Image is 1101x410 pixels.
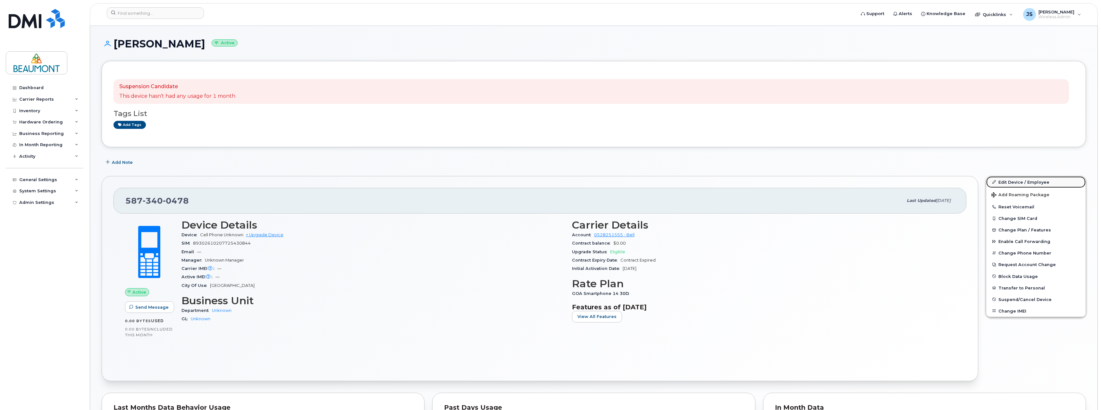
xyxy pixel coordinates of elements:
div: Joey Springer [1019,8,1086,21]
span: $0.00 [613,241,626,246]
span: 340 [143,196,163,205]
a: Support [856,7,889,20]
button: Add Roaming Package [986,188,1086,201]
small: Active [212,39,238,47]
span: Department [181,308,212,313]
span: Device [181,232,200,237]
span: Knowledge Base [927,11,965,17]
h3: Rate Plan [572,278,955,289]
p: This device hasn't had any usage for 1 month [119,93,235,100]
span: Upgrade Status [572,249,610,254]
h1: [PERSON_NAME] [102,38,1086,49]
h3: Device Details [181,219,564,231]
h3: Features as of [DATE] [572,303,955,311]
span: — [197,249,201,254]
span: included this month [125,327,173,337]
span: Email [181,249,197,254]
a: Unknown [212,308,231,313]
div: Quicklinks [971,8,1017,21]
button: Request Account Change [986,259,1086,270]
button: View All Features [572,311,622,322]
a: + Upgrade Device [246,232,283,237]
span: Last updated [907,198,936,203]
span: Suspend/Cancel Device [998,297,1052,302]
a: Alerts [889,7,917,20]
span: [DATE] [936,198,951,203]
button: Change Phone Number [986,247,1086,259]
span: — [215,274,220,279]
span: 89302610207725430844 [193,241,251,246]
span: Eligible [610,249,625,254]
span: used [151,318,164,323]
span: Add Roaming Package [991,192,1049,198]
span: 0.00 Bytes [125,319,151,323]
span: Contract Expiry Date [572,258,620,263]
span: 0.00 Bytes [125,327,149,331]
button: Suspend/Cancel Device [986,294,1086,305]
button: Change SIM Card [986,213,1086,224]
a: Add tags [113,121,146,129]
span: [DATE] [623,266,636,271]
span: Change Plan / Features [998,228,1051,232]
button: Transfer to Personal [986,282,1086,294]
button: Change IMEI [986,305,1086,317]
span: Contract balance [572,241,613,246]
span: Active IMEI [181,274,215,279]
span: Send Message [135,304,169,310]
span: 0478 [163,196,189,205]
span: [PERSON_NAME] [1038,9,1074,14]
span: View All Features [577,314,617,320]
span: — [217,266,222,271]
a: Unknown [191,316,210,321]
h3: Business Unit [181,295,564,306]
span: Alerts [899,11,912,17]
span: GL [181,316,191,321]
button: Add Note [102,157,138,168]
span: Quicklinks [983,12,1006,17]
span: Cell Phone Unknown [200,232,243,237]
a: Edit Device / Employee [986,176,1086,188]
a: 0528251555 - Bell [594,232,635,237]
span: Initial Activation Date [572,266,623,271]
span: GOA Smartphone 14 30D [572,291,632,296]
h3: Tags List [113,110,1074,118]
span: Account [572,232,594,237]
span: Enable Call Forwarding [998,239,1050,244]
button: Enable Call Forwarding [986,236,1086,247]
span: Manager [181,258,205,263]
span: 587 [125,196,189,205]
input: Find something... [107,7,204,19]
span: Support [866,11,884,17]
span: [GEOGRAPHIC_DATA] [210,283,255,288]
span: SIM [181,241,193,246]
span: Contract Expired [620,258,656,263]
span: Carrier IMEI [181,266,217,271]
button: Change Plan / Features [986,224,1086,236]
button: Reset Voicemail [986,201,1086,213]
span: Add Note [112,159,133,165]
span: City Of Use [181,283,210,288]
span: JS [1026,11,1033,18]
a: Knowledge Base [917,7,970,20]
button: Block Data Usage [986,271,1086,282]
span: Unknown Manager [205,258,244,263]
button: Send Message [125,301,174,313]
p: Suspension Candidate [119,83,235,90]
span: Active [132,289,146,295]
h3: Carrier Details [572,219,955,231]
span: Wireless Admin [1038,14,1074,20]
